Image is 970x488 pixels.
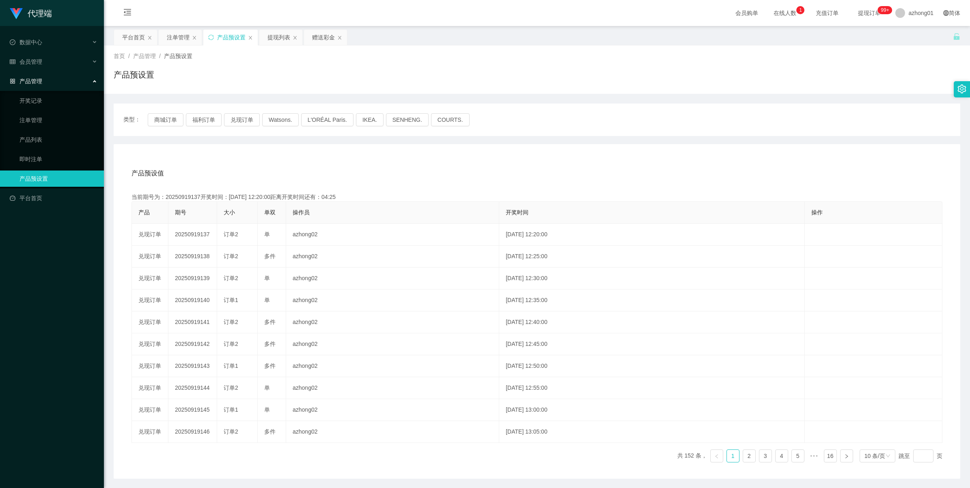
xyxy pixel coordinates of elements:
td: [DATE] 13:00:00 [499,399,805,421]
div: 赠送彩金 [312,30,335,45]
span: 订单2 [224,253,238,259]
div: 当前期号为：20250919137开奖时间：[DATE] 12:20:00距离开奖时间还有：04:25 [131,193,942,201]
li: 下一页 [840,449,853,462]
td: azhong02 [286,355,499,377]
span: 开奖时间 [506,209,528,216]
li: 2 [743,449,756,462]
p: 1 [799,6,802,14]
h1: 代理端 [28,0,52,26]
div: 提现列表 [267,30,290,45]
td: 20250919144 [168,377,217,399]
a: 16 [824,450,836,462]
span: ••• [808,449,821,462]
span: 订单2 [224,428,238,435]
td: azhong02 [286,268,499,289]
span: 多件 [264,363,276,369]
span: 产品管理 [133,53,156,59]
a: 代理端 [10,10,52,16]
li: 共 152 条， [677,449,707,462]
td: azhong02 [286,399,499,421]
span: 订单2 [224,319,238,325]
td: 20250919146 [168,421,217,443]
td: azhong02 [286,289,499,311]
td: azhong02 [286,224,499,246]
span: 产品 [138,209,150,216]
span: 在线人数 [770,10,800,16]
span: 期号 [175,209,186,216]
span: 订单1 [224,406,238,413]
td: azhong02 [286,311,499,333]
img: logo.9652507e.png [10,8,23,19]
span: 产品预设置 [164,53,192,59]
i: 图标: setting [957,84,966,93]
td: 兑现订单 [132,289,168,311]
td: 20250919141 [168,311,217,333]
i: 图标: close [293,35,297,40]
i: 图标: global [943,10,949,16]
button: IKEA. [356,113,384,126]
li: 16 [824,449,837,462]
span: 充值订单 [812,10,843,16]
span: 单 [264,275,270,281]
a: 1 [727,450,739,462]
span: 操作员 [293,209,310,216]
button: Watsons. [262,113,299,126]
a: 产品预设置 [19,171,97,187]
span: 多件 [264,341,276,347]
div: 平台首页 [122,30,145,45]
li: 上一页 [710,449,723,462]
i: 图标: appstore-o [10,78,15,84]
span: 订单1 [224,363,238,369]
td: 兑现订单 [132,355,168,377]
td: 兑现订单 [132,377,168,399]
button: SENHENG. [386,113,429,126]
a: 注单管理 [19,112,97,128]
div: 跳至 页 [899,449,942,462]
span: 提现订单 [854,10,885,16]
sup: 1 [796,6,804,14]
td: 20250919143 [168,355,217,377]
i: 图标: down [886,453,890,459]
td: [DATE] 12:55:00 [499,377,805,399]
i: 图标: left [714,454,719,459]
i: 图标: menu-fold [114,0,141,26]
h1: 产品预设置 [114,69,154,81]
td: 兑现订单 [132,333,168,355]
span: 数据中心 [10,39,42,45]
button: 福利订单 [186,113,222,126]
span: 单 [264,297,270,303]
i: 图标: sync [208,35,214,40]
button: COURTS. [431,113,470,126]
span: 订单2 [224,384,238,391]
button: 兑现订单 [224,113,260,126]
td: 20250919138 [168,246,217,268]
sup: 1222 [877,6,892,14]
td: [DATE] 12:30:00 [499,268,805,289]
span: 单 [264,406,270,413]
td: 20250919142 [168,333,217,355]
span: 多件 [264,428,276,435]
button: 商城订单 [148,113,183,126]
i: 图标: check-circle-o [10,39,15,45]
span: 订单2 [224,341,238,347]
span: / [159,53,161,59]
span: 单 [264,231,270,238]
i: 图标: table [10,59,15,65]
span: 产品管理 [10,78,42,84]
span: 订单1 [224,297,238,303]
td: 兑现订单 [132,268,168,289]
span: 类型： [123,113,148,126]
a: 产品列表 [19,132,97,148]
td: azhong02 [286,333,499,355]
td: [DATE] 12:35:00 [499,289,805,311]
a: 3 [759,450,772,462]
a: 2 [743,450,755,462]
td: 20250919137 [168,224,217,246]
a: 4 [776,450,788,462]
span: 单双 [264,209,276,216]
td: [DATE] 12:50:00 [499,355,805,377]
span: 大小 [224,209,235,216]
span: 操作 [811,209,823,216]
td: [DATE] 12:40:00 [499,311,805,333]
a: 5 [792,450,804,462]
